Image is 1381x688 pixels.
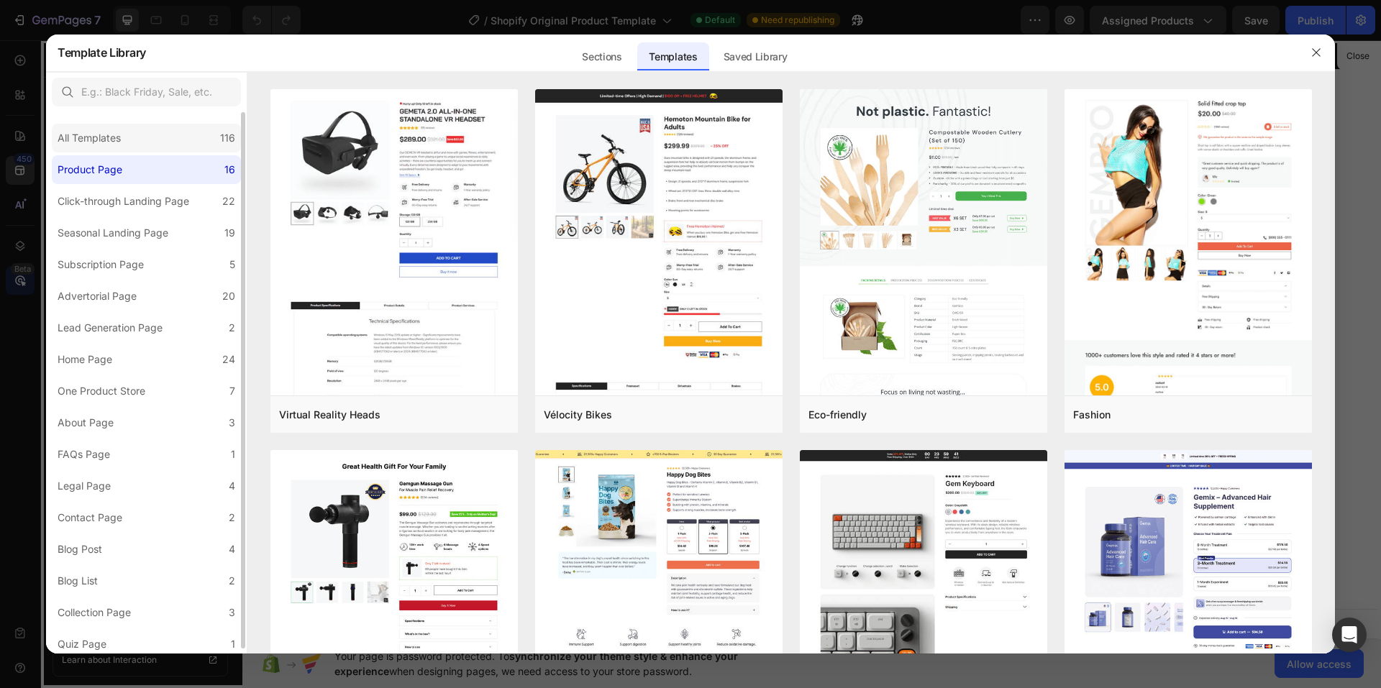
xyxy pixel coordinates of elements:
[58,572,98,590] div: Blog List
[229,541,235,558] div: 4
[58,129,121,147] div: All Templates
[58,541,102,558] div: Blog Post
[58,256,144,273] div: Subscription Page
[58,477,111,495] div: Legal Page
[1332,618,1367,652] div: Open Intercom Messenger
[58,193,189,210] div: Click-through Landing Page
[58,34,146,71] h2: Template Library
[229,509,235,526] div: 2
[712,42,799,71] div: Saved Library
[224,161,235,178] div: 16
[570,42,633,71] div: Sections
[58,509,122,526] div: Contact Page
[58,351,112,368] div: Home Page
[808,406,867,423] div: Eco-friendly
[58,382,145,400] div: One Product Store
[231,636,235,653] div: 1
[222,351,235,368] div: 24
[229,477,235,495] div: 4
[224,224,235,242] div: 19
[279,406,380,423] div: Virtual Reality Heads
[52,78,241,106] input: E.g.: Black Friday, Sale, etc.
[58,604,131,621] div: Collection Page
[58,319,163,336] div: Lead Generation Page
[58,414,114,431] div: About Page
[58,636,106,653] div: Quiz Page
[231,446,235,463] div: 1
[1073,406,1111,423] div: Fashion
[229,572,235,590] div: 2
[229,319,235,336] div: 2
[637,42,708,71] div: Templates
[222,288,235,305] div: 20
[58,161,122,178] div: Product Page
[229,256,235,273] div: 5
[229,382,235,400] div: 7
[229,604,235,621] div: 3
[544,406,612,423] div: Vélocity Bikes
[58,224,168,242] div: Seasonal Landing Page
[220,129,235,147] div: 116
[58,288,137,305] div: Advertorial Page
[58,446,110,463] div: FAQs Page
[222,193,235,210] div: 22
[229,414,235,431] div: 3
